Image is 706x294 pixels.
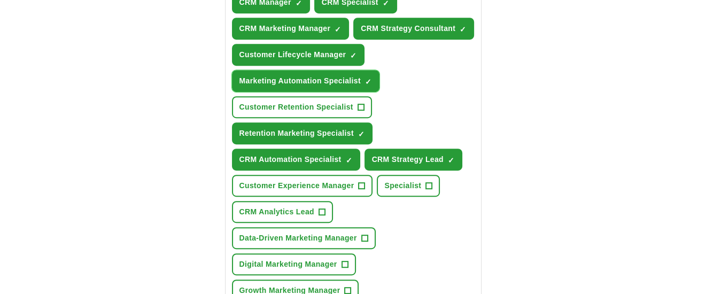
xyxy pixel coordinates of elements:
span: Data-Driven Marketing Manager [239,233,357,244]
button: CRM Automation Specialist✓ [232,149,360,171]
span: ✓ [346,156,352,165]
span: CRM Strategy Consultant [361,23,455,34]
span: ✓ [365,78,371,86]
button: Marketing Automation Specialist✓ [232,70,379,92]
button: CRM Strategy Lead✓ [364,149,462,171]
span: ✓ [448,156,454,165]
span: ✓ [460,25,466,34]
span: Customer Retention Specialist [239,102,353,113]
span: CRM Automation Specialist [239,154,342,165]
span: ✓ [335,25,341,34]
button: Customer Experience Manager [232,175,373,197]
span: Specialist [384,180,421,191]
button: Customer Lifecycle Manager✓ [232,44,365,66]
span: Marketing Automation Specialist [239,75,361,87]
button: Specialist [377,175,440,197]
span: CRM Marketing Manager [239,23,331,34]
span: Retention Marketing Specialist [239,128,354,139]
button: CRM Analytics Lead [232,201,333,223]
button: CRM Strategy Consultant✓ [353,18,474,40]
button: Digital Marketing Manager [232,253,356,275]
span: ✓ [358,130,364,138]
span: CRM Strategy Lead [372,154,444,165]
span: ✓ [350,51,356,60]
span: Customer Experience Manager [239,180,354,191]
button: Data-Driven Marketing Manager [232,227,376,249]
button: CRM Marketing Manager✓ [232,18,350,40]
button: Customer Retention Specialist [232,96,372,118]
span: Customer Lifecycle Manager [239,49,346,60]
span: Digital Marketing Manager [239,259,337,270]
span: CRM Analytics Lead [239,206,314,218]
button: Retention Marketing Specialist✓ [232,122,373,144]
